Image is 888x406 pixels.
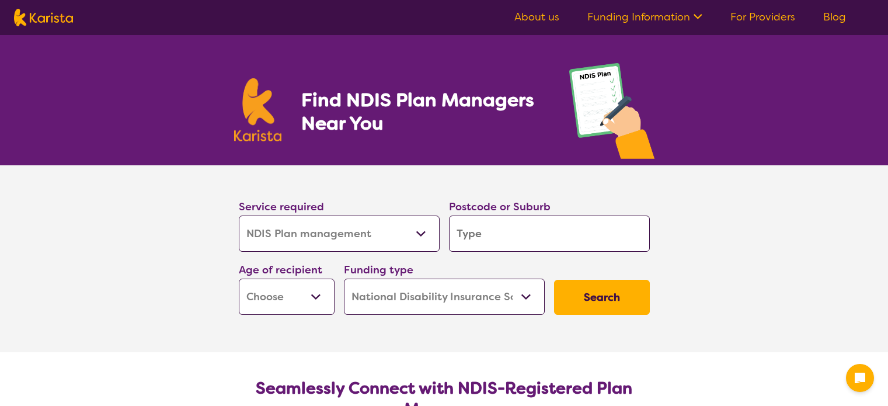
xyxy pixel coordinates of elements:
[587,10,702,24] a: Funding Information
[823,10,846,24] a: Blog
[344,263,413,277] label: Funding type
[234,78,282,141] img: Karista logo
[301,88,545,135] h1: Find NDIS Plan Managers Near You
[554,280,650,315] button: Search
[14,9,73,26] img: Karista logo
[569,63,654,165] img: plan-management
[730,10,795,24] a: For Providers
[514,10,559,24] a: About us
[239,263,322,277] label: Age of recipient
[449,200,551,214] label: Postcode or Suburb
[449,216,650,252] input: Type
[239,200,324,214] label: Service required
